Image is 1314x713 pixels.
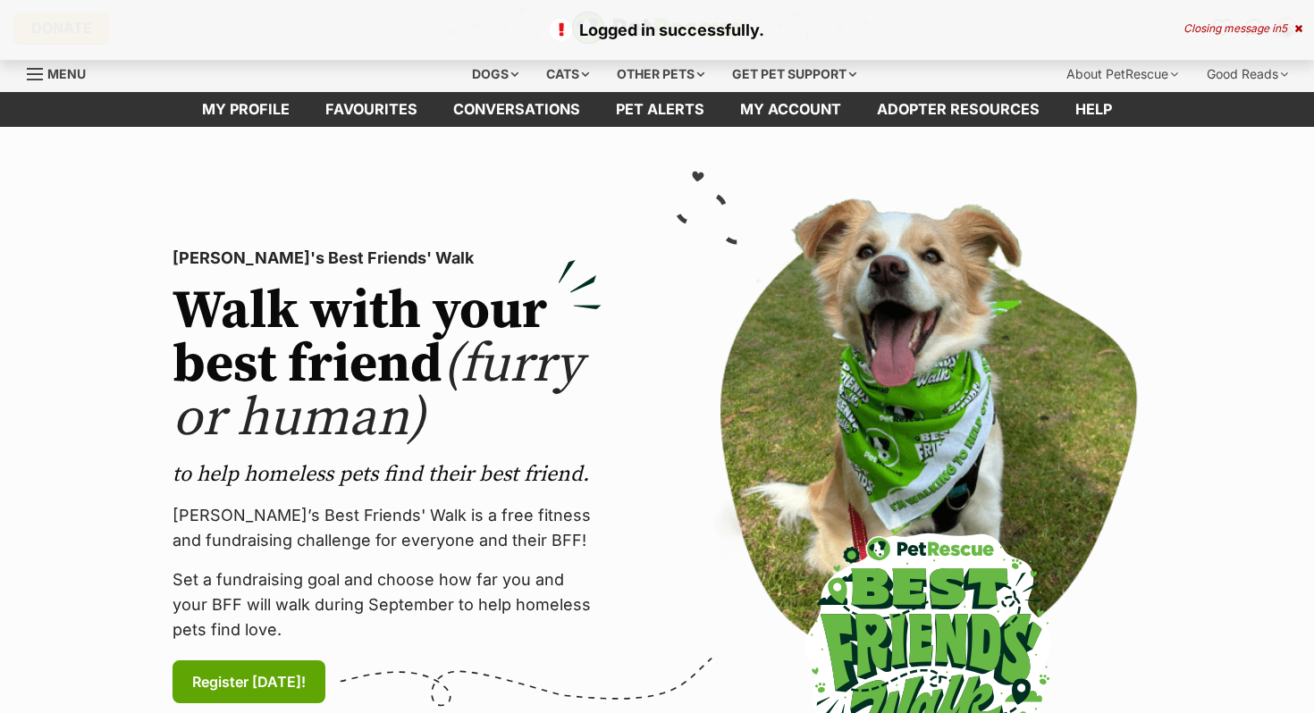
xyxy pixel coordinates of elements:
[1057,92,1130,127] a: Help
[534,56,602,92] div: Cats
[27,56,98,88] a: Menu
[720,56,869,92] div: Get pet support
[173,285,602,446] h2: Walk with your best friend
[604,56,717,92] div: Other pets
[173,567,602,642] p: Set a fundraising goal and choose how far you and your BFF will walk during September to help hom...
[1054,56,1191,92] div: About PetRescue
[1194,56,1301,92] div: Good Reads
[722,92,859,127] a: My account
[859,92,1057,127] a: Adopter resources
[47,66,86,81] span: Menu
[192,671,306,692] span: Register [DATE]!
[307,92,435,127] a: Favourites
[173,503,602,553] p: [PERSON_NAME]’s Best Friends' Walk is a free fitness and fundraising challenge for everyone and t...
[435,92,598,127] a: conversations
[173,331,583,452] span: (furry or human)
[173,660,325,703] a: Register [DATE]!
[173,460,602,489] p: to help homeless pets find their best friend.
[173,246,602,271] p: [PERSON_NAME]'s Best Friends' Walk
[459,56,531,92] div: Dogs
[184,92,307,127] a: My profile
[598,92,722,127] a: Pet alerts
